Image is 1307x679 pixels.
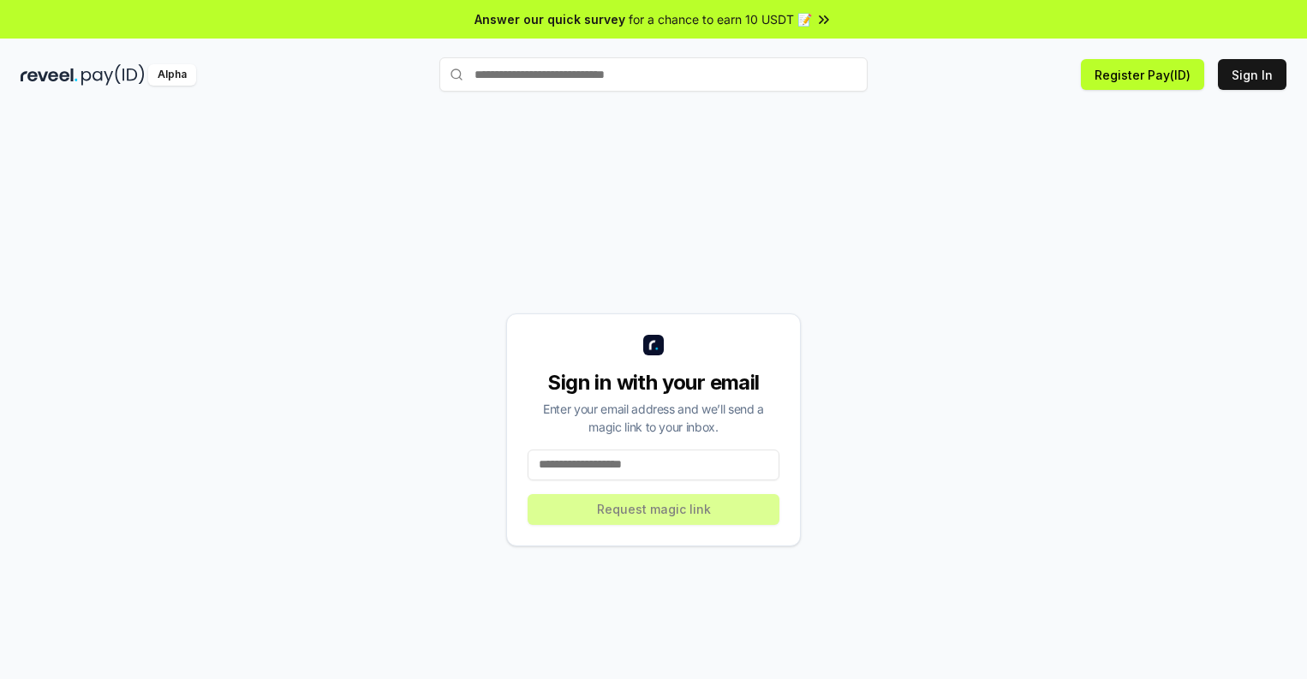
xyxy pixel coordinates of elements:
div: Enter your email address and we’ll send a magic link to your inbox. [528,400,779,436]
div: Alpha [148,64,196,86]
div: Sign in with your email [528,369,779,396]
img: logo_small [643,335,664,355]
span: Answer our quick survey [474,10,625,28]
span: for a chance to earn 10 USDT 📝 [629,10,812,28]
button: Register Pay(ID) [1081,59,1204,90]
button: Sign In [1218,59,1286,90]
img: pay_id [81,64,145,86]
img: reveel_dark [21,64,78,86]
